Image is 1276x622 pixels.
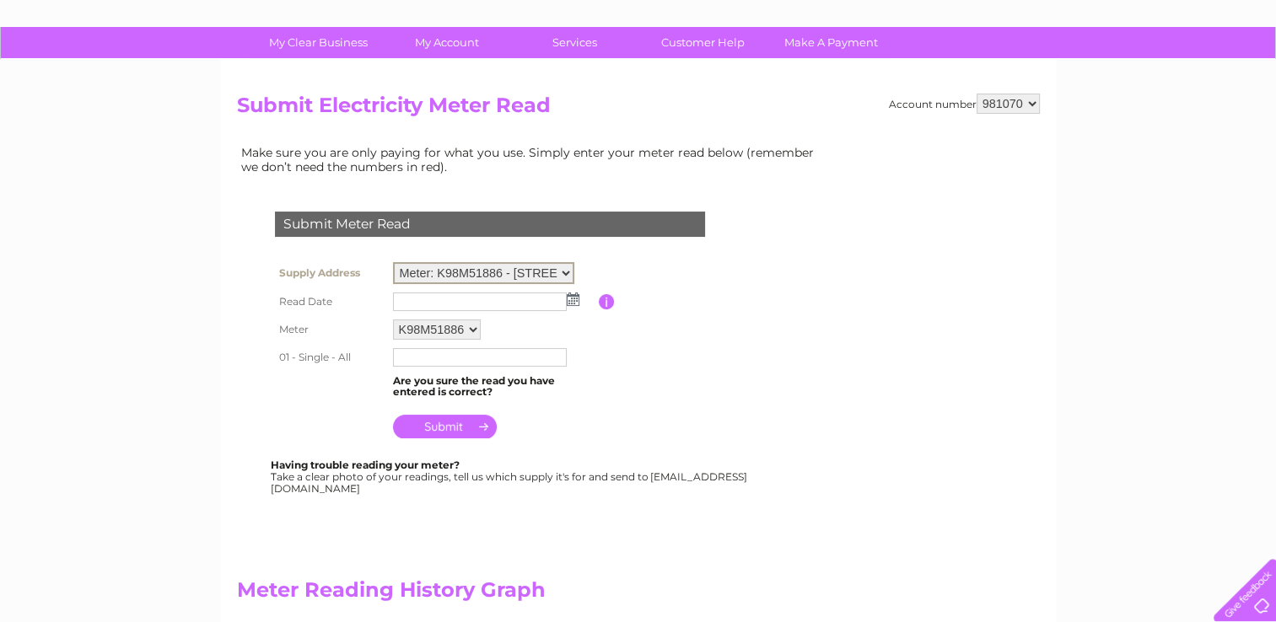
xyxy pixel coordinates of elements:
[237,578,827,610] h2: Meter Reading History Graph
[958,8,1074,29] a: 0333 014 3131
[271,458,460,471] b: Having trouble reading your meter?
[1069,72,1119,84] a: Telecoms
[45,44,131,95] img: logo.png
[393,415,497,438] input: Submit
[1164,72,1205,84] a: Contact
[599,294,615,309] input: Information
[979,72,1011,84] a: Water
[271,459,750,494] div: Take a clear photo of your readings, tell us which supply it's for and send to [EMAIL_ADDRESS][DO...
[889,94,1040,114] div: Account number
[633,27,773,58] a: Customer Help
[237,142,827,177] td: Make sure you are only paying for what you use. Simply enter your meter read below (remember we d...
[762,27,901,58] a: Make A Payment
[275,212,705,237] div: Submit Meter Read
[271,288,389,315] th: Read Date
[377,27,516,58] a: My Account
[389,371,599,403] td: Are you sure the read you have entered is correct?
[505,27,644,58] a: Services
[240,9,1037,82] div: Clear Business is a trading name of Verastar Limited (registered in [GEOGRAPHIC_DATA] No. 3667643...
[1220,72,1260,84] a: Log out
[271,315,389,344] th: Meter
[237,94,1040,126] h2: Submit Electricity Meter Read
[1021,72,1058,84] a: Energy
[271,258,389,288] th: Supply Address
[1129,72,1154,84] a: Blog
[567,292,579,306] img: ...
[271,344,389,371] th: 01 - Single - All
[249,27,388,58] a: My Clear Business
